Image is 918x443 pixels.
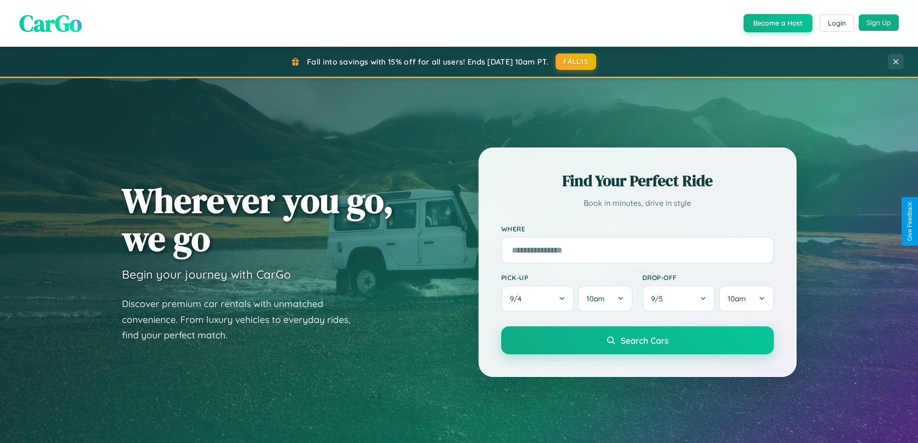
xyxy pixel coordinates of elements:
p: Discover premium car rentals with unmatched convenience. From luxury vehicles to everyday rides, ... [122,296,363,343]
button: 10am [578,285,632,312]
button: 10am [719,285,773,312]
span: 9 / 4 [510,294,526,303]
button: 9/5 [642,285,716,312]
label: Drop-off [642,273,774,282]
button: FALL15 [556,54,596,70]
span: CarGo [19,7,82,39]
h2: Find Your Perfect Ride [501,170,774,191]
button: 9/4 [501,285,574,312]
span: 10am [586,294,605,303]
button: Become a Host [744,14,812,32]
button: Search Cars [501,326,774,354]
button: Sign Up [859,14,899,31]
button: Login [820,14,854,32]
span: Fall into savings with 15% off for all users! Ends [DATE] 10am PT. [307,57,548,67]
span: 10am [728,294,746,303]
h3: Begin your journey with CarGo [122,267,291,282]
p: Book in minutes, drive in style [501,196,774,210]
div: Give Feedback [906,202,913,241]
label: Where [501,225,774,233]
span: 9 / 5 [651,294,667,303]
span: Search Cars [621,335,668,346]
label: Pick-up [501,273,633,282]
h1: Wherever you go, we go [122,181,394,257]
